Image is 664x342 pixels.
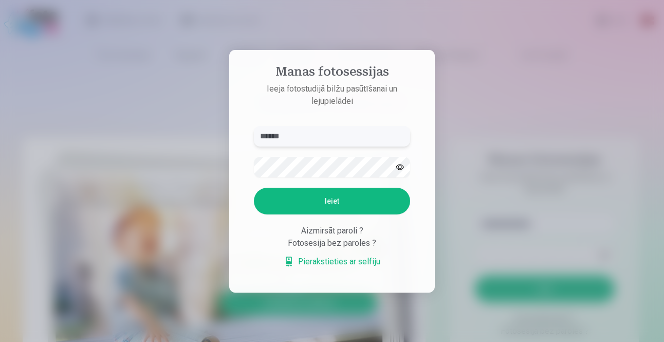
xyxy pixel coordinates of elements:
[284,256,380,268] a: Pierakstieties ar selfiju
[254,188,410,214] button: Ieiet
[244,64,420,83] h4: Manas fotosessijas
[244,83,420,107] p: Ieeja fotostudijā bilžu pasūtīšanai un lejupielādei
[254,225,410,237] div: Aizmirsāt paroli ?
[254,237,410,249] div: Fotosesija bez paroles ?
